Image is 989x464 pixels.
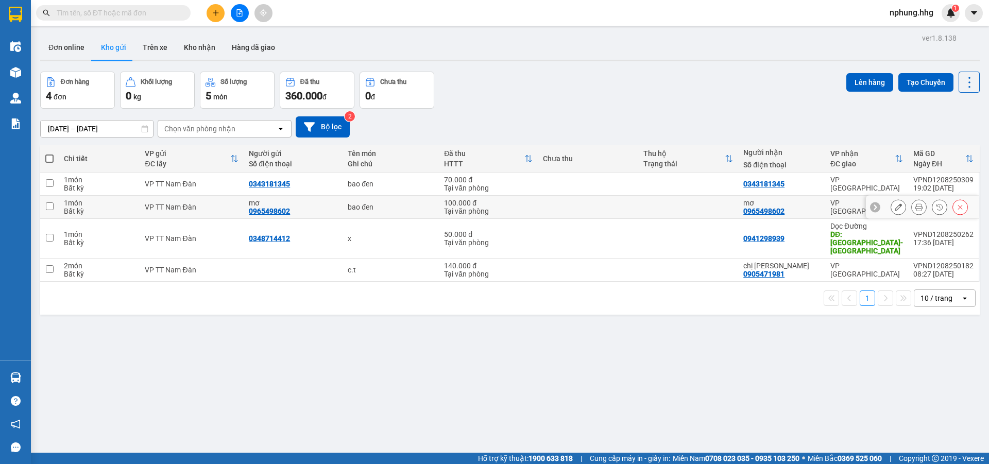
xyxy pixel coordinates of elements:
[207,4,225,22] button: plus
[231,4,249,22] button: file-add
[743,148,820,157] div: Người nhận
[830,149,895,158] div: VP nhận
[254,4,272,22] button: aim
[11,442,21,452] span: message
[478,453,573,464] span: Hỗ trợ kỹ thuật:
[33,75,86,97] strong: PHIẾU GỬI HÀNG
[27,10,92,32] strong: HÃNG XE HẢI HOÀNG GIA
[348,266,434,274] div: c.t
[444,199,533,207] div: 100.000 đ
[743,180,785,188] div: 0343181345
[360,72,434,109] button: Chưa thu0đ
[860,290,875,306] button: 1
[953,5,957,12] span: 1
[300,78,319,85] div: Đã thu
[830,160,895,168] div: ĐC giao
[913,184,974,192] div: 19:02 [DATE]
[913,270,974,278] div: 08:27 [DATE]
[249,149,337,158] div: Người gửi
[913,176,974,184] div: VPND1208250309
[126,90,131,102] span: 0
[10,372,21,383] img: warehouse-icon
[40,72,115,109] button: Đơn hàng4đơn
[322,93,327,101] span: đ
[64,230,134,238] div: 1 món
[952,5,959,12] sup: 1
[64,199,134,207] div: 1 món
[22,35,96,61] span: 42 [PERSON_NAME] - Vinh - [GEOGRAPHIC_DATA]
[220,78,247,85] div: Số lượng
[802,456,805,460] span: ⚪️
[145,203,238,211] div: VP TT Nam Đàn
[913,238,974,247] div: 17:36 [DATE]
[296,116,350,138] button: Bộ lọc
[881,6,942,19] span: nphung.hhg
[249,234,290,243] div: 0348714412
[913,230,974,238] div: VPND1208250262
[10,118,21,129] img: solution-icon
[348,180,434,188] div: bao đen
[277,125,285,133] svg: open
[838,454,882,462] strong: 0369 525 060
[213,93,228,101] span: món
[743,199,820,207] div: mơ
[9,7,22,22] img: logo-vxr
[743,262,820,270] div: chị linh
[164,124,235,134] div: Chọn văn phòng nhận
[176,35,224,60] button: Kho nhận
[145,149,230,158] div: VP gửi
[348,149,434,158] div: Tên món
[280,72,354,109] button: Đã thu360.000đ
[120,72,195,109] button: Khối lượng0kg
[946,8,956,18] img: icon-new-feature
[444,184,533,192] div: Tại văn phòng
[913,149,965,158] div: Mã GD
[41,121,153,137] input: Select a date range.
[830,230,903,255] div: DĐ: chợ miếu bông-đà nẵng
[285,90,322,102] span: 360.000
[673,453,799,464] span: Miền Nam
[825,145,908,173] th: Toggle SortBy
[830,199,903,215] div: VP [GEOGRAPHIC_DATA]
[206,90,211,102] span: 5
[890,453,891,464] span: |
[11,419,21,429] span: notification
[705,454,799,462] strong: 0708 023 035 - 0935 103 250
[134,35,176,60] button: Trên xe
[40,35,93,60] button: Đơn online
[212,9,219,16] span: plus
[581,453,582,464] span: |
[643,149,725,158] div: Thu hộ
[145,266,238,274] div: VP TT Nam Đàn
[348,234,434,243] div: x
[908,145,979,173] th: Toggle SortBy
[133,93,141,101] span: kg
[64,262,134,270] div: 2 món
[64,207,134,215] div: Bất kỳ
[638,145,738,173] th: Toggle SortBy
[913,160,965,168] div: Ngày ĐH
[830,176,903,192] div: VP [GEOGRAPHIC_DATA]
[43,9,50,16] span: search
[590,453,670,464] span: Cung cấp máy in - giấy in:
[543,154,633,163] div: Chưa thu
[260,9,267,16] span: aim
[236,9,243,16] span: file-add
[965,4,983,22] button: caret-down
[10,41,21,52] img: warehouse-icon
[743,270,785,278] div: 0905471981
[249,199,337,207] div: mơ
[249,180,290,188] div: 0343181345
[922,32,957,44] div: ver 1.8.138
[64,154,134,163] div: Chi tiết
[10,93,21,104] img: warehouse-icon
[140,145,244,173] th: Toggle SortBy
[743,207,785,215] div: 0965498602
[932,455,939,462] span: copyright
[643,160,725,168] div: Trạng thái
[444,230,533,238] div: 50.000 đ
[830,222,903,230] div: Dọc Đường
[743,161,820,169] div: Số điện thoại
[145,234,238,243] div: VP TT Nam Đàn
[249,207,290,215] div: 0965498602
